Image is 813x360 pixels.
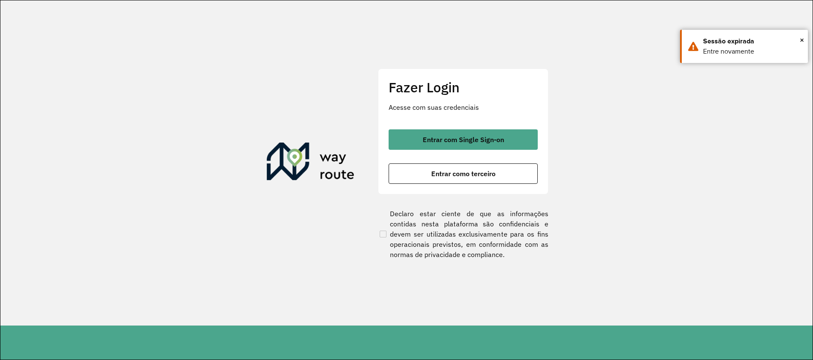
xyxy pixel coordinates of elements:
span: × [800,34,804,46]
img: Roteirizador AmbevTech [267,143,355,183]
span: Entrar como terceiro [431,170,496,177]
button: Close [800,34,804,46]
div: Entre novamente [703,46,801,57]
button: button [389,129,538,150]
label: Declaro estar ciente de que as informações contidas nesta plataforma são confidenciais e devem se... [378,209,548,260]
h2: Fazer Login [389,79,538,95]
div: Sessão expirada [703,36,801,46]
p: Acesse com suas credenciais [389,102,538,112]
button: button [389,163,538,184]
span: Entrar com Single Sign-on [423,136,504,143]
